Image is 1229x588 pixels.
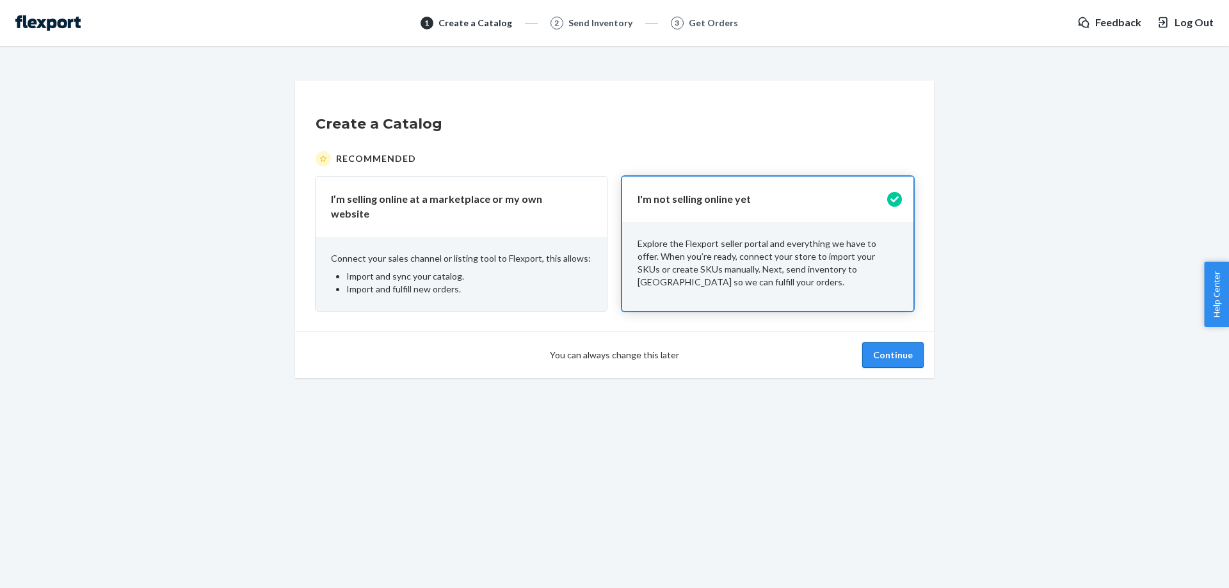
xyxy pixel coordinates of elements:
span: 1 [424,17,429,28]
p: Connect your sales channel or listing tool to Flexport, this allows: [331,252,591,265]
button: I’m selling online at a marketplace or my own websiteConnect your sales channel or listing tool t... [316,177,607,311]
button: I'm not selling online yetExplore the Flexport seller portal and everything we have to offer. Whe... [622,177,913,311]
div: Get Orders [689,17,738,29]
div: Send Inventory [568,17,632,29]
span: You can always change this later [550,349,679,362]
button: Continue [862,342,924,368]
h1: Create a Catalog [316,114,913,134]
p: I'm not selling online yet [638,192,883,207]
span: Recommended [336,152,416,165]
span: 2 [554,17,559,28]
p: I’m selling online at a marketplace or my own website [331,192,576,221]
button: Help Center [1204,262,1229,327]
span: Import and fulfill new orders. [346,283,461,294]
p: Explore the Flexport seller portal and everything we have to offer. When you’re ready, connect yo... [638,237,898,289]
span: Feedback [1095,15,1141,30]
div: Create a Catalog [438,17,512,29]
a: Feedback [1077,15,1141,30]
button: Log Out [1157,15,1214,30]
span: Import and sync your catalog. [346,271,464,282]
span: 3 [675,17,679,28]
span: Log Out [1175,15,1214,30]
img: Flexport logo [15,15,81,31]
